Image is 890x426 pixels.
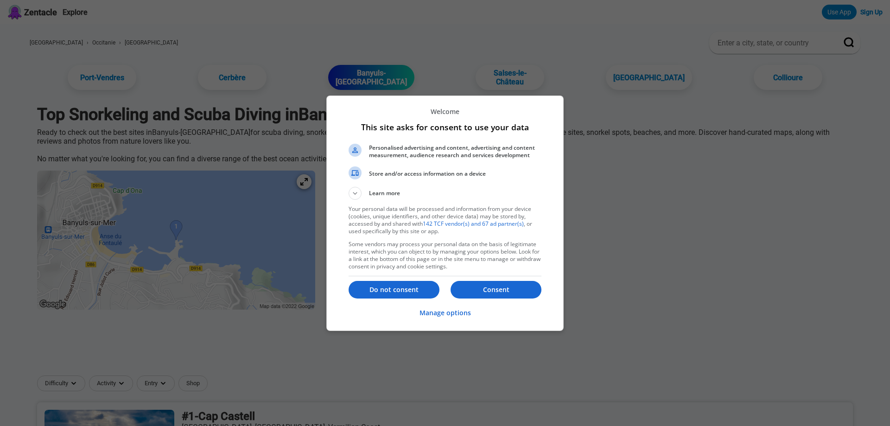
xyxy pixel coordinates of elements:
[420,303,471,323] button: Manage options
[369,189,400,200] span: Learn more
[349,205,541,235] p: Your personal data will be processed and information from your device (cookies, unique identifier...
[451,281,541,299] button: Consent
[349,281,439,299] button: Do not consent
[423,220,524,228] a: 142 TCF vendor(s) and 67 ad partner(s)
[451,285,541,294] p: Consent
[349,187,541,200] button: Learn more
[349,107,541,116] p: Welcome
[349,241,541,270] p: Some vendors may process your personal data on the basis of legitimate interest, which you can ob...
[369,144,541,159] span: Personalised advertising and content, advertising and content measurement, audience research and ...
[420,308,471,318] p: Manage options
[369,170,541,178] span: Store and/or access information on a device
[349,285,439,294] p: Do not consent
[326,95,564,331] div: This site asks for consent to use your data
[349,121,541,133] h1: This site asks for consent to use your data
